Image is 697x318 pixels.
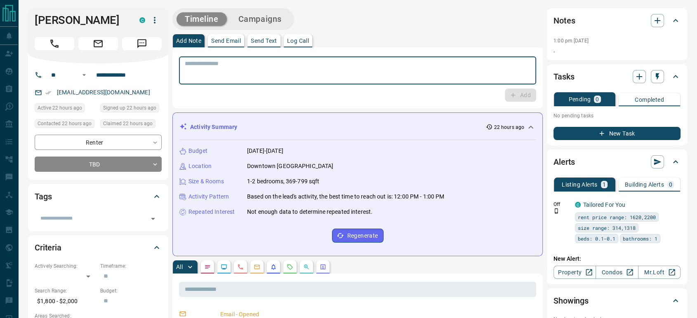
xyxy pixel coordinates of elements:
[35,119,96,131] div: Thu Aug 14 2025
[247,162,333,171] p: Downtown [GEOGRAPHIC_DATA]
[103,119,153,128] span: Claimed 22 hours ago
[251,38,277,44] p: Send Text
[247,208,372,216] p: Not enough data to determine repeated interest.
[553,38,589,44] p: 1:00 pm [DATE]
[623,234,657,243] span: bathrooms: 1
[287,38,309,44] p: Log Call
[553,152,681,172] div: Alerts
[568,96,591,102] p: Pending
[596,96,599,102] p: 0
[603,182,606,187] p: 1
[35,135,162,150] div: Renter
[578,234,615,243] span: beds: 0.1-0.1
[35,190,52,203] h2: Tags
[122,37,162,50] span: Message
[188,177,224,186] p: Size & Rooms
[247,192,444,201] p: Based on the lead's activity, the best time to reach out is: 12:00 PM - 1:00 PM
[176,264,183,270] p: All
[669,182,672,187] p: 0
[553,155,575,168] h2: Alerts
[78,37,118,50] span: Email
[638,266,681,279] a: Mr.Loft
[35,262,96,270] p: Actively Searching:
[553,201,570,208] p: Off
[190,123,237,131] p: Activity Summary
[221,264,227,270] svg: Lead Browsing Activity
[553,294,589,307] h2: Showings
[553,127,681,140] button: New Task
[35,287,96,295] p: Search Range:
[177,12,227,26] button: Timeline
[247,177,319,186] p: 1-2 bedrooms, 369-799 sqft
[553,110,681,122] p: No pending tasks
[79,70,89,80] button: Open
[553,291,681,311] div: Showings
[100,103,162,115] div: Thu Aug 14 2025
[270,264,277,270] svg: Listing Alerts
[553,266,596,279] a: Property
[38,119,92,128] span: Contacted 22 hours ago
[100,287,162,295] p: Budget:
[553,70,574,83] h2: Tasks
[179,119,536,135] div: Activity Summary22 hours ago
[188,208,235,216] p: Repeated Interest
[254,264,260,270] svg: Emails
[188,147,207,155] p: Budget
[139,17,145,23] div: condos.ca
[596,266,638,279] a: Condos
[635,97,664,103] p: Completed
[38,104,82,112] span: Active 22 hours ago
[553,255,681,263] p: New Alert:
[188,192,229,201] p: Activity Pattern
[103,104,156,112] span: Signed up 22 hours ago
[35,241,61,254] h2: Criteria
[204,264,211,270] svg: Notes
[35,103,96,115] div: Thu Aug 14 2025
[230,12,290,26] button: Campaigns
[553,208,559,214] svg: Push Notification Only
[247,147,283,155] p: [DATE]-[DATE]
[553,14,575,27] h2: Notes
[35,295,96,308] p: $1,800 - $2,000
[176,38,201,44] p: Add Note
[583,201,625,208] a: Tailored For You
[100,119,162,131] div: Thu Aug 14 2025
[553,46,681,55] p: .
[57,89,150,96] a: [EMAIL_ADDRESS][DOMAIN_NAME]
[188,162,212,171] p: Location
[320,264,326,270] svg: Agent Actions
[35,238,162,257] div: Criteria
[237,264,244,270] svg: Calls
[625,182,664,187] p: Building Alerts
[303,264,310,270] svg: Opportunities
[45,90,51,96] svg: Email Verified
[35,187,162,206] div: Tags
[287,264,293,270] svg: Requests
[35,37,74,50] span: Call
[553,11,681,30] div: Notes
[578,213,656,221] span: rent price range: 1620,2200
[332,229,384,243] button: Regenerate
[553,67,681,87] div: Tasks
[494,124,524,131] p: 22 hours ago
[35,14,127,27] h1: [PERSON_NAME]
[562,182,598,187] p: Listing Alerts
[35,157,162,172] div: TBD
[211,38,241,44] p: Send Email
[100,262,162,270] p: Timeframe:
[575,202,581,208] div: condos.ca
[578,224,636,232] span: size range: 314,1318
[147,213,159,224] button: Open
